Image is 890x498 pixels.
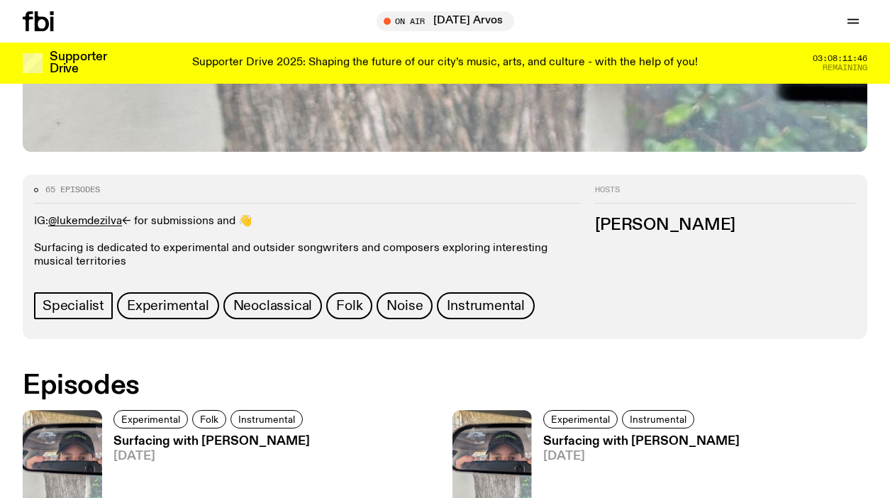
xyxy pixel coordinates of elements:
span: [DATE] [113,450,310,463]
span: Folk [336,298,362,314]
span: Remaining [823,64,867,72]
a: Noise [377,292,433,319]
a: Experimental [113,410,188,428]
a: Experimental [543,410,618,428]
a: Instrumental [622,410,694,428]
span: Instrumental [238,414,295,425]
h3: Supporter Drive [50,51,106,75]
a: Experimental [117,292,219,319]
h3: Surfacing with [PERSON_NAME] [543,436,740,448]
span: Instrumental [447,298,525,314]
h2: Hosts [595,186,856,203]
span: Experimental [127,298,209,314]
span: Specialist [43,298,104,314]
span: 03:08:11:46 [813,55,867,62]
span: Noise [386,298,423,314]
span: Experimental [551,414,610,425]
a: Instrumental [437,292,535,319]
span: Folk [200,414,218,425]
a: Folk [326,292,372,319]
a: @lukemdezilva [48,216,122,227]
h3: Surfacing with [PERSON_NAME] [113,436,310,448]
a: Instrumental [230,410,303,428]
h3: [PERSON_NAME] [595,218,856,233]
span: 65 episodes [45,186,100,194]
span: Neoclassical [233,298,313,314]
p: IG: <- for submissions and 👋 Surfacing is dedicated to experimental and outsider songwriters and ... [34,215,581,270]
span: Instrumental [630,414,686,425]
h2: Episodes [23,373,581,399]
p: Supporter Drive 2025: Shaping the future of our city’s music, arts, and culture - with the help o... [192,57,698,70]
a: Folk [192,410,226,428]
a: Specialist [34,292,113,319]
span: Experimental [121,414,180,425]
button: On Air[DATE] Arvos [377,11,514,31]
span: [DATE] [543,450,740,463]
a: Neoclassical [223,292,323,319]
